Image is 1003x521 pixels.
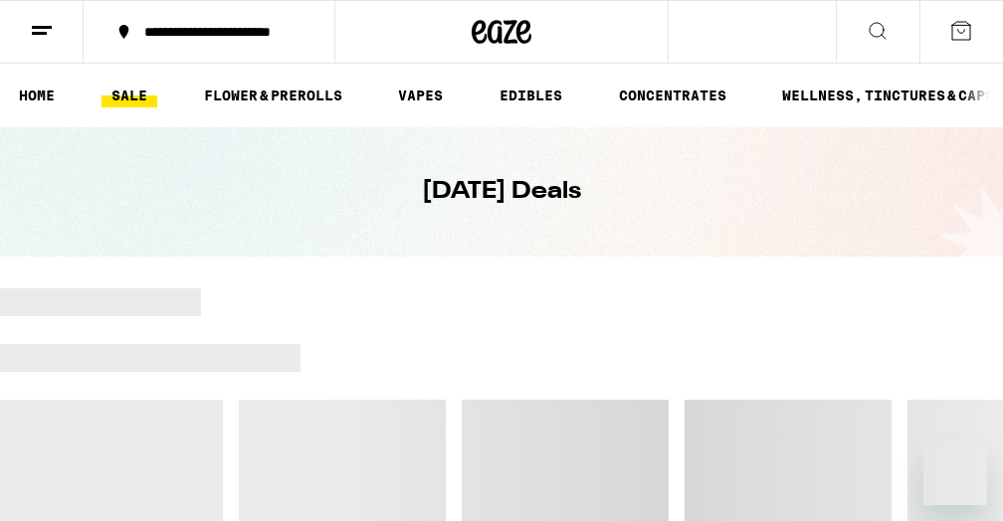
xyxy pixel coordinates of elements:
[101,84,157,107] a: SALE
[9,84,65,107] a: HOME
[490,84,572,107] a: EDIBLES
[422,175,581,209] h1: [DATE] Deals
[194,84,352,107] a: FLOWER & PREROLLS
[923,441,987,505] iframe: Button to launch messaging window
[609,84,736,107] a: CONCENTRATES
[388,84,453,107] a: VAPES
